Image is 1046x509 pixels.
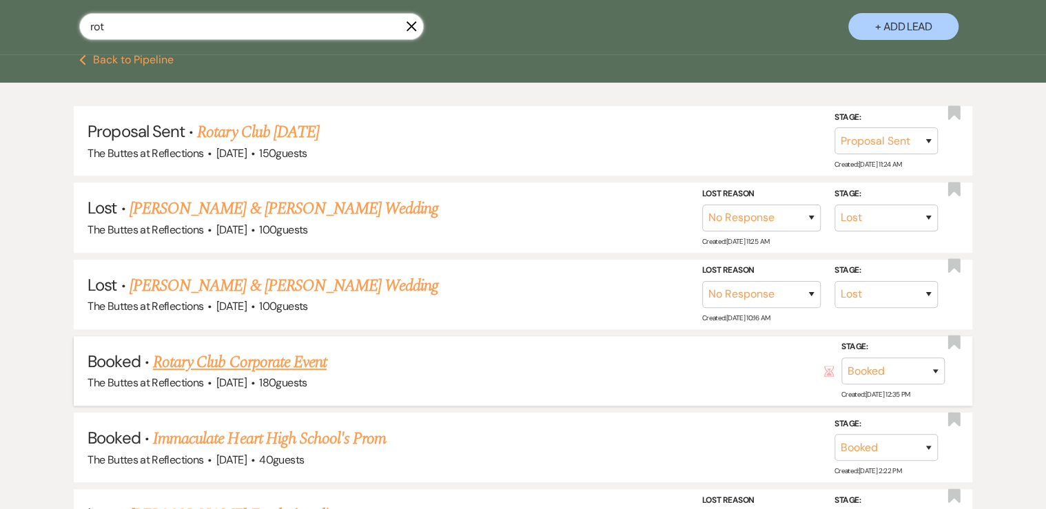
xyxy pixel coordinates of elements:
label: Lost Reason [702,263,821,278]
span: Created: [DATE] 11:25 AM [702,237,769,246]
span: Booked [88,427,140,448]
span: The Buttes at Reflections [88,375,203,390]
span: [DATE] [216,146,247,160]
label: Stage: [834,263,938,278]
span: 40 guests [259,453,304,467]
span: [DATE] [216,222,247,237]
span: [DATE] [216,299,247,313]
label: Stage: [834,187,938,202]
span: [DATE] [216,375,247,390]
span: Booked [88,351,140,372]
span: 100 guests [259,299,307,313]
label: Stage: [841,340,945,355]
a: Rotary Club Corporate Event [153,350,327,375]
span: 100 guests [259,222,307,237]
label: Stage: [834,493,938,508]
span: The Buttes at Reflections [88,146,203,160]
span: The Buttes at Reflections [88,453,203,467]
label: Stage: [834,110,938,125]
span: 180 guests [259,375,307,390]
span: Created: [DATE] 2:22 PM [834,466,901,475]
a: [PERSON_NAME] & [PERSON_NAME] Wedding [130,273,438,298]
label: Lost Reason [702,493,821,508]
span: The Buttes at Reflections [88,299,203,313]
span: 150 guests [259,146,307,160]
span: [DATE] [216,453,247,467]
a: [PERSON_NAME] & [PERSON_NAME] Wedding [130,196,438,221]
a: Immaculate Heart High School's Prom [153,426,386,451]
span: Created: [DATE] 12:35 PM [841,390,910,399]
span: Created: [DATE] 10:16 AM [702,313,770,322]
span: The Buttes at Reflections [88,222,203,237]
label: Stage: [834,417,938,432]
label: Lost Reason [702,187,821,202]
span: Lost [88,197,116,218]
button: Back to Pipeline [79,54,174,65]
span: Created: [DATE] 11:24 AM [834,160,901,169]
button: + Add Lead [848,13,958,40]
span: Lost [88,274,116,295]
span: Proposal Sent [88,121,185,142]
input: Search by name, event date, email address or phone number [79,13,424,40]
a: Rotary Club [DATE] [197,120,319,145]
